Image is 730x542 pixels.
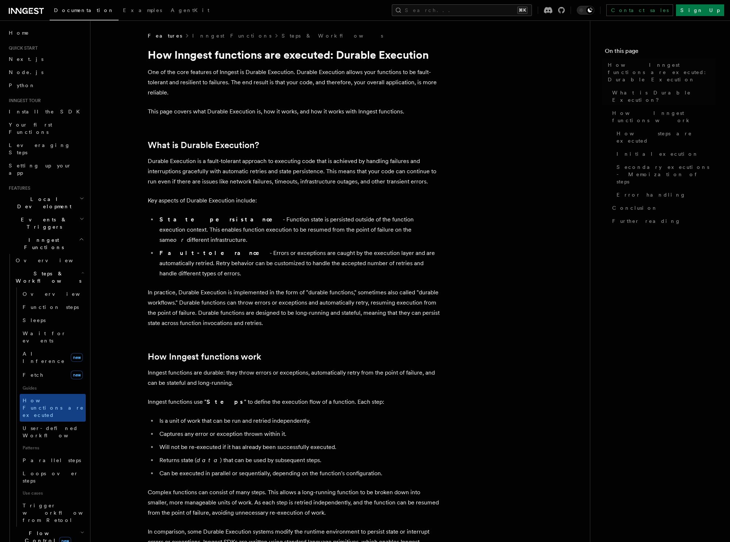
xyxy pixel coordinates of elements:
[614,160,715,188] a: Secondary executions - Memoization of steps
[9,109,84,115] span: Install the SDK
[609,201,715,214] a: Conclusion
[9,29,29,36] span: Home
[13,287,86,527] div: Steps & Workflows
[119,2,166,20] a: Examples
[23,304,79,310] span: Function steps
[148,156,440,187] p: Durable Execution is a fault-tolerant approach to executing code that is achieved by handling fai...
[50,2,119,20] a: Documentation
[614,127,715,147] a: How steps are executed
[617,130,715,144] span: How steps are executed
[148,352,261,362] a: How Inngest functions work
[9,69,43,75] span: Node.js
[612,109,715,124] span: How Inngest functions work
[392,4,532,16] button: Search...⌘K
[6,45,38,51] span: Quick start
[9,82,35,88] span: Python
[6,185,30,191] span: Features
[6,105,86,118] a: Install the SDK
[54,7,114,13] span: Documentation
[617,150,699,158] span: Initial execution
[148,48,440,61] h1: How Inngest functions are executed: Durable Execution
[9,142,70,155] span: Leveraging Steps
[157,442,440,452] li: Will not be re-executed if it has already been successfully executed.
[20,442,86,454] span: Patterns
[20,487,86,499] span: Use cases
[23,503,103,523] span: Trigger workflows from Retool
[617,163,715,185] span: Secondary executions - Memoization of steps
[173,236,187,243] em: or
[6,118,86,139] a: Your first Functions
[20,327,86,347] a: Wait for events
[612,204,658,212] span: Conclusion
[148,397,440,407] p: Inngest functions use " " to define the execution flow of a function. Each step:
[605,58,715,86] a: How Inngest functions are executed: Durable Execution
[192,32,271,39] a: Inngest Functions
[6,139,86,159] a: Leveraging Steps
[159,216,283,223] strong: State persistance
[20,368,86,382] a: Fetchnew
[282,32,383,39] a: Steps & Workflows
[157,429,440,439] li: Captures any error or exception thrown within it.
[71,353,83,362] span: new
[577,6,594,15] button: Toggle dark mode
[123,7,162,13] span: Examples
[148,287,440,328] p: In practice, Durable Execution is implemented in the form of "durable functions," sometimes also ...
[608,61,715,83] span: How Inngest functions are executed: Durable Execution
[6,79,86,92] a: Python
[676,4,724,16] a: Sign Up
[20,314,86,327] a: Sleeps
[20,394,86,422] a: How Functions are executed
[16,258,91,263] span: Overview
[13,254,86,267] a: Overview
[612,89,715,104] span: What is Durable Execution?
[206,398,244,405] strong: Steps
[157,416,440,426] li: Is a unit of work that can be run and retried independently.
[71,371,83,379] span: new
[20,454,86,467] a: Parallel steps
[606,4,673,16] a: Contact sales
[605,47,715,58] h4: On this page
[9,56,43,62] span: Next.js
[6,53,86,66] a: Next.js
[614,147,715,160] a: Initial execution
[6,98,41,104] span: Inngest tour
[20,499,86,527] a: Trigger workflows from Retool
[148,32,182,39] span: Features
[6,233,86,254] button: Inngest Functions
[612,217,681,225] span: Further reading
[171,7,209,13] span: AgentKit
[23,351,65,364] span: AI Inference
[23,330,66,344] span: Wait for events
[20,287,86,301] a: Overview
[20,382,86,394] span: Guides
[6,26,86,39] a: Home
[6,195,80,210] span: Local Development
[23,425,88,438] span: User-defined Workflows
[23,317,46,323] span: Sleeps
[157,214,440,245] li: - Function state is persisted outside of the function execution context. This enables function ex...
[159,249,270,256] strong: Fault-tolerance
[617,191,686,198] span: Error handling
[23,291,98,297] span: Overview
[148,107,440,117] p: This page covers what Durable Execution is, how it works, and how it works with Inngest functions.
[9,163,72,176] span: Setting up your app
[166,2,214,20] a: AgentKit
[6,213,86,233] button: Events & Triggers
[609,214,715,228] a: Further reading
[20,347,86,368] a: AI Inferencenew
[23,457,81,463] span: Parallel steps
[157,248,440,279] li: - Errors or exceptions are caught by the execution layer and are automatically retried. Retry beh...
[148,67,440,98] p: One of the core features of Inngest is Durable Execution. Durable Execution allows your functions...
[20,467,86,487] a: Loops over steps
[148,487,440,518] p: Complex functions can consist of many steps. This allows a long-running function to be broken dow...
[6,66,86,79] a: Node.js
[13,270,81,284] span: Steps & Workflows
[148,140,259,150] a: What is Durable Execution?
[20,301,86,314] a: Function steps
[148,195,440,206] p: Key aspects of Durable Execution include:
[20,422,86,442] a: User-defined Workflows
[609,86,715,107] a: What is Durable Execution?
[197,457,220,464] em: data
[13,267,86,287] button: Steps & Workflows
[23,398,84,418] span: How Functions are executed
